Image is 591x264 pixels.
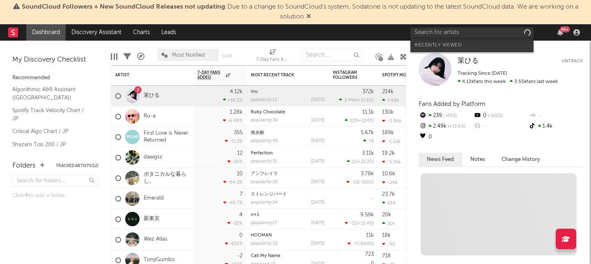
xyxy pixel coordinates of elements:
span: -800 % [359,242,373,246]
div: popularity: 46 [251,139,278,143]
a: Perfection [251,151,273,156]
div: Most Recent Track [251,73,312,78]
div: Click to add a folder. [12,191,98,201]
div: Edit Columns [111,45,117,69]
div: 372k [362,89,374,94]
div: Perfection [251,151,325,156]
div: +16.2 % [223,97,243,103]
span: Tracking Since: [DATE] [458,71,507,76]
div: 3.11k [362,151,374,156]
span: Fans Added by Platform [419,101,486,107]
span: Most Notified [172,53,205,58]
a: アンブレイラ [251,172,278,176]
a: n+1 [251,213,259,217]
a: dawgss [144,154,162,161]
div: 7-Day Fans Added (7-Day Fans Added) [256,45,289,69]
div: [DATE] [311,98,325,102]
div: -6.48 % [223,118,243,123]
div: -100 % [225,241,243,246]
div: popularity: 30 [251,118,278,123]
span: -550 % [360,180,373,185]
a: 微炭酸 [251,131,264,135]
div: -64.3 % [223,179,243,185]
div: 3.78k [361,171,374,177]
div: 7 [240,192,243,197]
div: -2 [237,253,243,259]
div: ( ) [346,179,374,185]
button: News Feed [419,153,462,166]
div: 718 [382,253,391,259]
div: 0 [419,132,473,142]
button: Save [222,54,232,58]
div: 20k [382,212,391,218]
div: HOOMAN [251,233,325,238]
div: 0 [473,110,528,121]
button: Tracked Artists(12) [56,164,98,168]
div: 2.49k [419,121,473,132]
span: 茉ひる [458,57,479,64]
div: 12 [237,151,243,156]
span: 133 [350,119,357,123]
span: +15.6 % [447,124,465,129]
input: Search for folders... [12,175,98,187]
a: Call My Name [251,254,280,258]
div: ( ) [339,97,374,103]
div: popularity: 31 [251,159,277,164]
div: [DATE] [311,241,325,246]
a: Charts [127,24,156,41]
a: inu [251,90,258,94]
div: 微炭酸 [251,131,325,135]
div: [DATE] [311,159,325,164]
button: Notes [462,153,493,166]
span: 7-Day Fans Added [197,70,224,80]
div: -248 [382,180,398,185]
a: Dashboard [26,24,66,41]
a: 新東京 [144,216,160,223]
div: 214 [382,221,395,226]
div: 4 [239,212,243,218]
a: ストレンジバード [251,192,287,197]
div: -- [473,121,528,132]
input: Search for artists [410,28,534,38]
a: Shazam Top 200 / JP [12,140,90,149]
a: HOOMAN [251,233,272,238]
div: My Discovery Checklist [12,55,98,65]
div: Ruby Chocolate [251,110,325,115]
button: Untrack [561,57,583,65]
div: ストレンジバード [251,192,325,197]
div: Call My Name [251,254,325,258]
span: -40 % [442,114,457,118]
div: 10 [237,171,243,177]
div: A&R Pipeline [137,45,144,69]
div: 1.28k [230,110,243,115]
span: -13 [352,180,358,185]
div: 5.67k [361,130,374,135]
a: Яu-a [144,113,156,120]
a: Critical Algo Chart / JP [12,127,90,136]
a: Leads [156,24,182,41]
span: -11 [350,221,356,226]
div: 355 [234,130,243,135]
div: -11.3 % [225,138,243,144]
button: Change History [493,153,548,166]
a: Algorithmic A&R Assistant ([GEOGRAPHIC_DATA]) [12,85,90,102]
div: ( ) [345,220,374,226]
a: Wez Atlas [144,236,167,243]
a: First Love is Never Returned [144,130,189,144]
div: 7.68k [382,98,399,103]
span: +224 % [358,119,373,123]
button: 99+ [557,29,563,36]
a: Ruby Chocolate [251,110,285,115]
span: 79 [369,139,374,144]
div: popularity: 12 [251,98,277,102]
div: 4.12k [230,89,243,94]
div: 19.2k [382,151,395,156]
span: : Due to a change to SoundCloud's system, Sodatone is not updating to the latest SoundCloud data.... [22,4,578,20]
div: Recommended [12,73,98,83]
a: TonyGumbo [144,257,175,264]
div: popularity: 17 [251,221,277,225]
div: [DATE] [311,221,325,225]
div: 7-Day Fans Added (7-Day Fans Added) [256,55,289,65]
div: -- [528,110,583,121]
div: [DATE] [311,118,325,123]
